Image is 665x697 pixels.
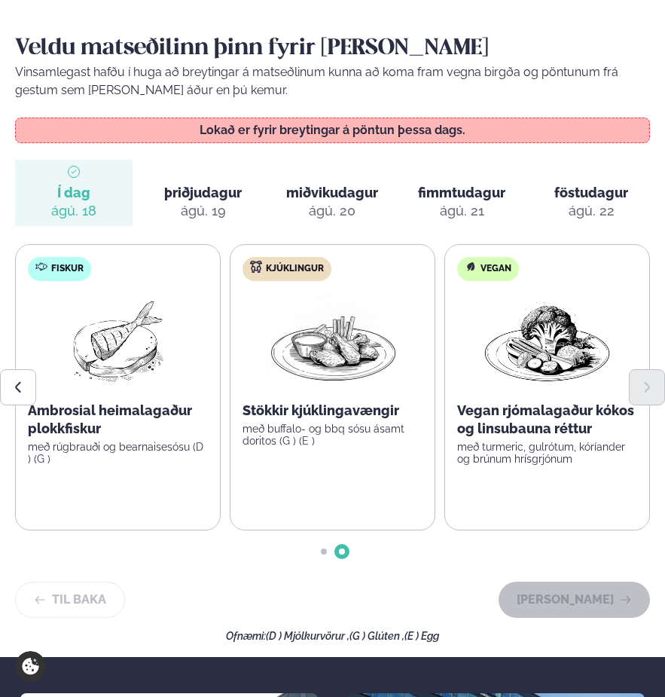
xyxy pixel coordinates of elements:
img: Chicken-wings-legs.png [267,293,399,390]
div: ágú. 19 [181,202,226,220]
span: Go to slide 1 [321,549,327,555]
div: ágú. 22 [569,202,615,220]
p: Vegan rjómalagaður kókos og linsubauna réttur [457,402,637,438]
p: Vinsamlegast hafðu í huga að breytingar á matseðlinum kunna að koma fram vegna birgða og pöntunum... [15,63,650,99]
h2: Veldu matseðilinn þinn fyrir [PERSON_NAME] [15,33,650,63]
p: með turmeric, gulrótum, kóríander og brúnum hrísgrjónum [457,441,637,465]
div: ágú. 18 [51,202,96,220]
a: Cookie settings [15,651,46,682]
button: Til baka [15,582,125,618]
span: Go to slide 2 [339,549,345,555]
div: Ofnæmi: [15,630,650,642]
span: Fiskur [51,263,84,275]
span: Vegan [480,263,511,275]
img: fish.png [70,293,166,390]
div: ágú. 21 [440,202,484,220]
button: [PERSON_NAME] [499,582,650,618]
span: (G ) Glúten , [349,630,404,642]
span: miðvikudagur [286,185,378,200]
div: ágú. 20 [309,202,355,220]
span: (D ) Mjólkurvörur , [266,630,349,642]
span: Í dag [57,184,90,202]
p: Stökkir kjúklingavængir [243,402,422,420]
span: þriðjudagur [164,185,242,200]
img: fish.svg [35,261,47,273]
p: með rúgbrauði og bearnaisesósu (D ) (G ) [28,441,208,465]
img: chicken.svg [250,261,262,273]
img: Vegan.png [481,293,614,390]
span: (E ) Egg [404,630,439,642]
span: Kjúklingur [266,263,324,275]
p: Ambrosial heimalagaður plokkfiskur [28,402,208,438]
span: föstudagur [554,185,628,200]
p: með buffalo- og bbq sósu ásamt doritos (G ) (E ) [243,423,422,447]
button: Next slide [629,369,665,405]
img: Vegan.svg [465,261,477,273]
p: Lokað er fyrir breytingar á pöntun þessa dags. [31,124,635,136]
span: fimmtudagur [418,185,505,200]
